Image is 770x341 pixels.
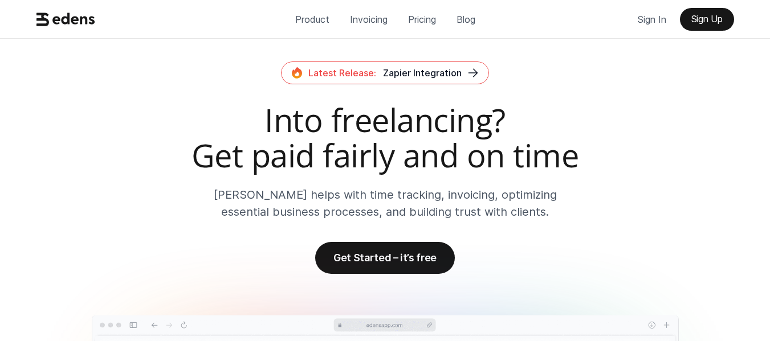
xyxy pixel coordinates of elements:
[315,242,455,274] a: Get Started – it’s free
[32,102,739,172] h2: Into freelancing? Get paid fairly and on time
[399,8,445,31] a: Pricing
[308,67,376,79] span: Latest Release:
[629,8,675,31] a: Sign In
[286,8,339,31] a: Product
[383,67,462,79] span: Zapier Integration
[350,11,388,28] p: Invoicing
[638,11,666,28] p: Sign In
[457,11,475,28] p: Blog
[192,186,578,220] p: [PERSON_NAME] helps with time tracking, invoicing, optimizing essential business processes, and b...
[447,8,484,31] a: Blog
[295,11,329,28] p: Product
[341,8,397,31] a: Invoicing
[680,8,734,31] a: Sign Up
[691,14,723,24] p: Sign Up
[408,11,436,28] p: Pricing
[281,61,489,84] a: Latest Release:Zapier Integration
[333,252,437,264] p: Get Started – it’s free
